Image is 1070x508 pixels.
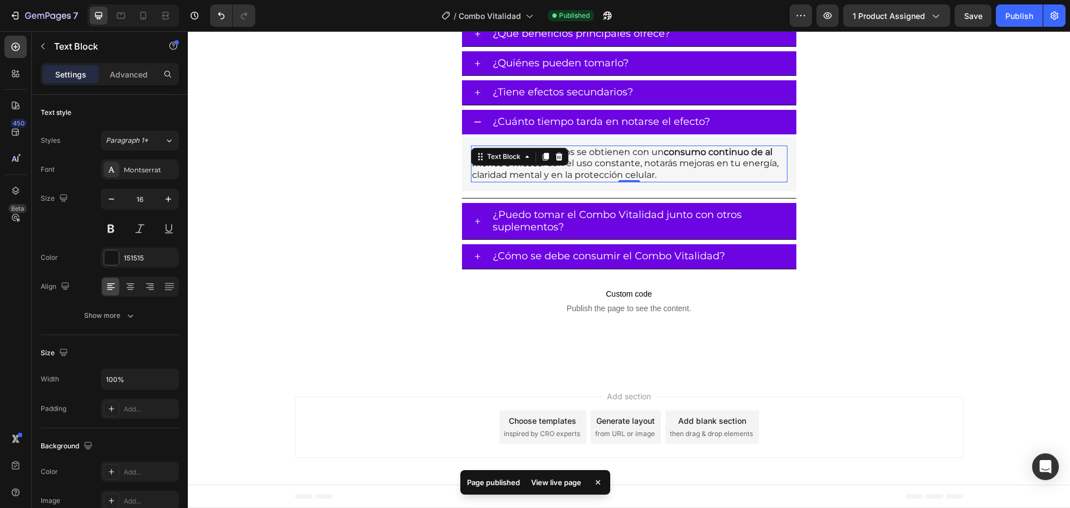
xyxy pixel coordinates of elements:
span: 1 product assigned [853,10,925,22]
button: Paragraph 1* [101,130,179,151]
div: Rich Text Editor. Editing area: main [283,114,600,151]
div: Width [41,374,59,384]
span: Paragraph 1* [106,136,148,146]
p: ¿Quiénes pueden tomarlo? [305,26,441,38]
span: Save [964,11,983,21]
p: Advanced [110,69,148,80]
div: Publish [1005,10,1033,22]
p: ¿Tiene efectos secundarios? [305,55,445,67]
span: Custom code [255,256,628,269]
button: Publish [996,4,1043,27]
div: Choose templates [321,384,388,395]
button: 1 product assigned [843,4,950,27]
p: Settings [55,69,86,80]
p: Page published [467,477,520,488]
div: Add... [124,496,176,506]
p: ¿Puedo tomar el Combo Vitalidad junto con otros suplementos? [305,178,607,202]
button: 7 [4,4,83,27]
input: Auto [101,369,178,389]
div: Add... [124,467,176,477]
div: View live page [524,475,588,490]
div: Text style [41,108,71,118]
p: ¿Cómo se debe consumir el Combo Vitalidad? [305,219,537,231]
p: 7 [73,9,78,22]
div: Background [41,439,95,454]
div: Undo/Redo [210,4,255,27]
div: Add... [124,404,176,414]
p: Los mejores resultados se obtienen con un . Con el uso constante, notarás mejoras en tu energía, ... [284,115,599,150]
div: Size [41,191,70,206]
button: Show more [41,306,179,326]
button: Save [955,4,991,27]
div: Color [41,253,58,263]
div: Color [41,467,58,477]
span: then drag & drop elements [482,398,565,408]
span: Published [559,11,590,21]
iframe: Design area [188,31,1070,508]
span: inspired by CRO experts [316,398,392,408]
div: Add blank section [490,384,558,395]
div: Image [41,496,60,506]
div: Align [41,279,72,294]
div: Generate layout [408,384,467,395]
div: Size [41,346,70,361]
div: 151515 [124,253,176,263]
div: Beta [8,204,27,213]
span: from URL or image [407,398,467,408]
p: Text Block [54,40,149,53]
div: Show more [84,310,136,321]
div: Montserrat [124,165,176,175]
div: Open Intercom Messenger [1032,453,1059,480]
div: Font [41,165,55,175]
p: ¿Cuánto tiempo tarda en notarse el efecto? [305,85,522,97]
div: Padding [41,404,66,414]
span: Combo Vitalidad [459,10,521,22]
span: / [454,10,456,22]
div: Styles [41,136,60,146]
span: Publish the page to see the content. [255,272,628,283]
span: Add section [415,359,468,371]
div: Text Block [297,120,335,130]
div: 450 [11,119,27,128]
